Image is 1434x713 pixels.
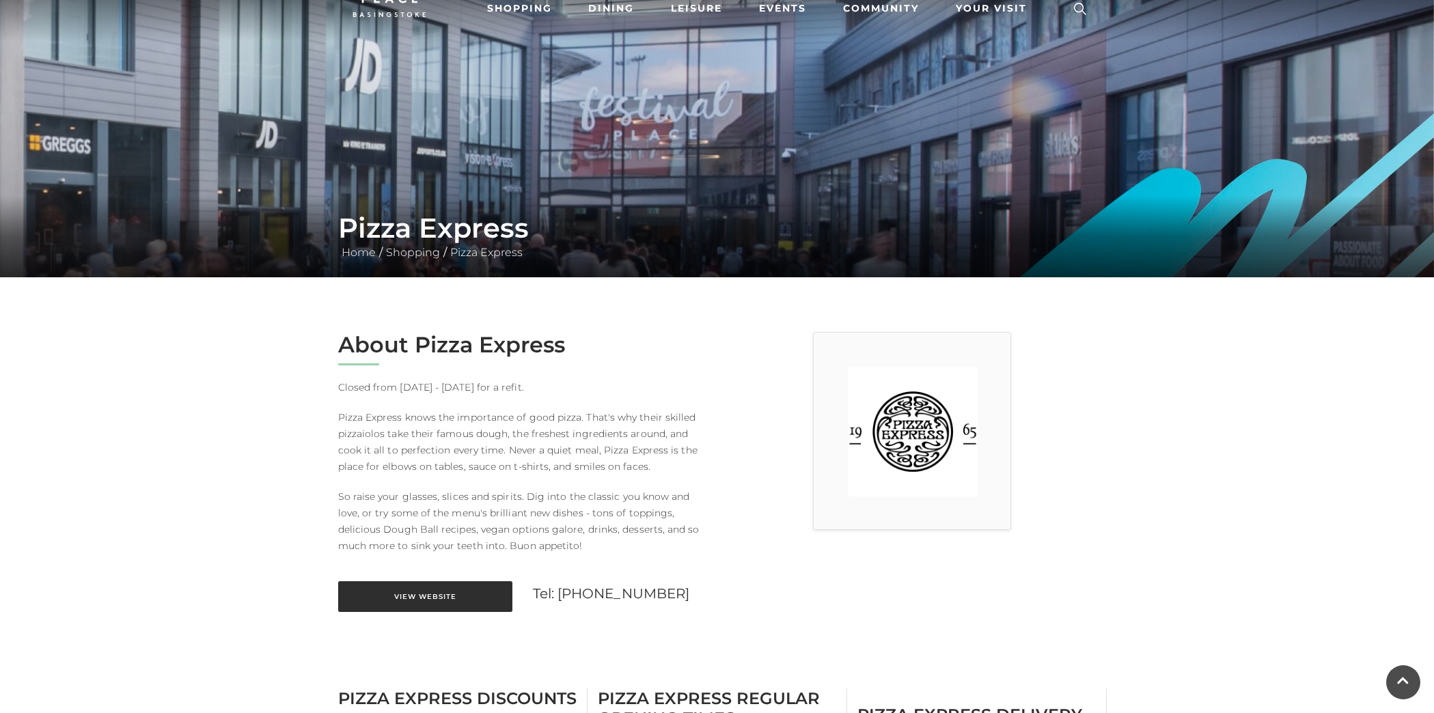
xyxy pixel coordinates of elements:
[533,585,690,602] a: Tel: [PHONE_NUMBER]
[338,409,707,475] p: Pizza Express knows the importance of good pizza. That's why their skilled pizzaiolos take their ...
[338,212,1097,244] h1: Pizza Express
[447,246,526,259] a: Pizza Express
[338,379,707,395] p: Closed from [DATE] - [DATE] for a refit.
[338,581,512,612] a: View Website
[328,212,1107,261] div: / /
[338,688,577,708] h3: Pizza Express Discounts
[956,1,1027,16] span: Your Visit
[338,488,707,554] p: So raise your glasses, slices and spirits. Dig into the classic you know and love, or try some of...
[338,332,707,358] h2: About Pizza Express
[383,246,443,259] a: Shopping
[338,246,379,259] a: Home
